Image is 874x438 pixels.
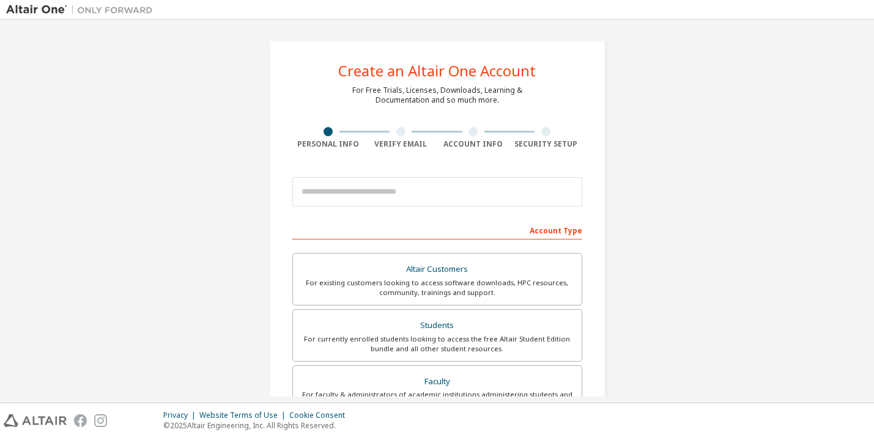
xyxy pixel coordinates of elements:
div: Account Type [292,220,582,239]
img: Altair One [6,4,159,16]
div: Faculty [300,373,574,390]
div: For faculty & administrators of academic institutions administering students and accessing softwa... [300,390,574,409]
div: For existing customers looking to access software downloads, HPC resources, community, trainings ... [300,278,574,297]
div: For Free Trials, Licenses, Downloads, Learning & Documentation and so much more. [352,86,522,105]
div: Website Terms of Use [199,411,289,420]
div: Cookie Consent [289,411,352,420]
img: altair_logo.svg [4,414,67,427]
div: Personal Info [292,139,365,149]
p: © 2025 Altair Engineering, Inc. All Rights Reserved. [163,420,352,431]
div: Privacy [163,411,199,420]
div: Security Setup [509,139,582,149]
img: facebook.svg [74,414,87,427]
div: Account Info [437,139,510,149]
div: For currently enrolled students looking to access the free Altair Student Edition bundle and all ... [300,334,574,354]
div: Students [300,317,574,334]
img: instagram.svg [94,414,107,427]
div: Altair Customers [300,261,574,278]
div: Create an Altair One Account [338,64,536,78]
div: Verify Email [365,139,437,149]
